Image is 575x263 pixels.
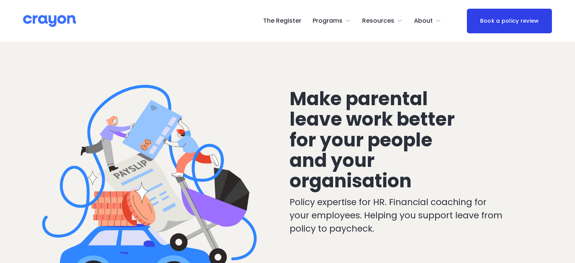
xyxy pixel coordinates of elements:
[467,9,552,33] a: Book a policy review
[290,196,508,235] p: Policy expertise for HR. Financial coaching for your employees. Helping you support leave from po...
[313,16,343,26] span: Programs
[313,15,351,27] a: folder dropdown
[414,16,433,26] span: About
[362,15,403,27] a: folder dropdown
[362,16,394,26] span: Resources
[414,15,441,27] a: folder dropdown
[290,86,459,194] span: Make parental leave work better for your people and your organisation
[23,14,76,28] img: Crayon
[263,15,301,27] a: The Register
